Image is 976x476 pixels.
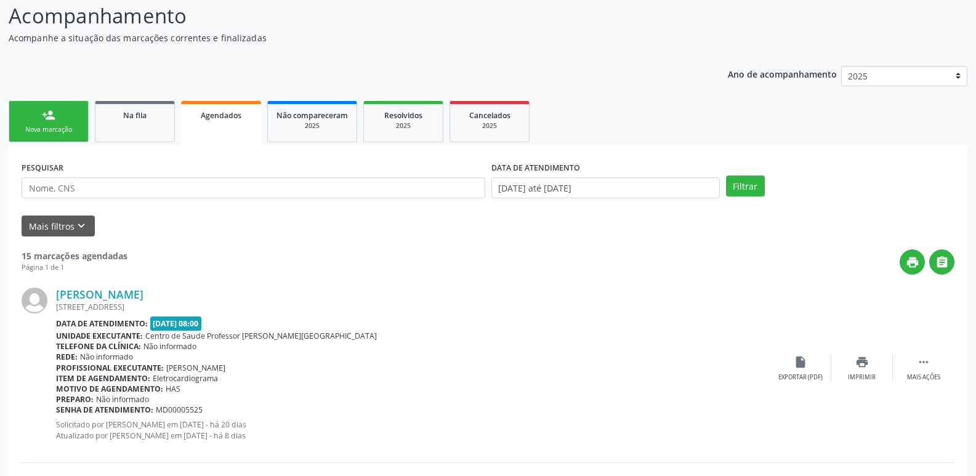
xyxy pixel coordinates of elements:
[469,110,510,121] span: Cancelados
[145,331,377,341] span: Centro de Saude Professor [PERSON_NAME][GEOGRAPHIC_DATA]
[18,125,79,134] div: Nova marcação
[56,318,148,329] b: Data de atendimento:
[75,219,88,233] i: keyboard_arrow_down
[22,216,95,237] button: Mais filtroskeyboard_arrow_down
[900,249,925,275] button: print
[150,317,202,331] span: [DATE] 08:00
[491,177,720,198] input: Selecione um intervalo
[42,108,55,122] div: person_add
[9,31,680,44] p: Acompanhe a situação das marcações correntes e finalizadas
[728,66,837,81] p: Ano de acompanhamento
[56,405,153,415] b: Senha de atendimento:
[848,373,876,382] div: Imprimir
[80,352,133,362] span: Não informado
[906,256,919,269] i: print
[907,373,940,382] div: Mais ações
[276,110,348,121] span: Não compareceram
[56,352,78,362] b: Rede:
[56,302,770,312] div: [STREET_ADDRESS]
[56,384,163,394] b: Motivo de agendamento:
[22,177,485,198] input: Nome, CNS
[56,394,94,405] b: Preparo:
[156,405,203,415] span: MD00005525
[935,256,949,269] i: 
[459,121,520,131] div: 2025
[153,373,218,384] span: Eletrocardiograma
[56,419,770,440] p: Solicitado por [PERSON_NAME] em [DATE] - há 20 dias Atualizado por [PERSON_NAME] em [DATE] - há 8...
[166,384,180,394] span: HAS
[917,355,930,369] i: 
[384,110,422,121] span: Resolvidos
[56,288,143,301] a: [PERSON_NAME]
[123,110,147,121] span: Na fila
[56,363,164,373] b: Profissional executante:
[22,262,127,273] div: Página 1 de 1
[96,394,149,405] span: Não informado
[56,373,150,384] b: Item de agendamento:
[9,1,680,31] p: Acompanhamento
[56,341,141,352] b: Telefone da clínica:
[276,121,348,131] div: 2025
[794,355,807,369] i: insert_drive_file
[778,373,823,382] div: Exportar (PDF)
[22,250,127,262] strong: 15 marcações agendadas
[201,110,241,121] span: Agendados
[56,331,143,341] b: Unidade executante:
[22,288,47,313] img: img
[855,355,869,369] i: print
[491,158,580,177] label: DATA DE ATENDIMENTO
[929,249,954,275] button: 
[726,175,765,196] button: Filtrar
[166,363,225,373] span: [PERSON_NAME]
[22,158,63,177] label: PESQUISAR
[373,121,434,131] div: 2025
[143,341,196,352] span: Não informado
